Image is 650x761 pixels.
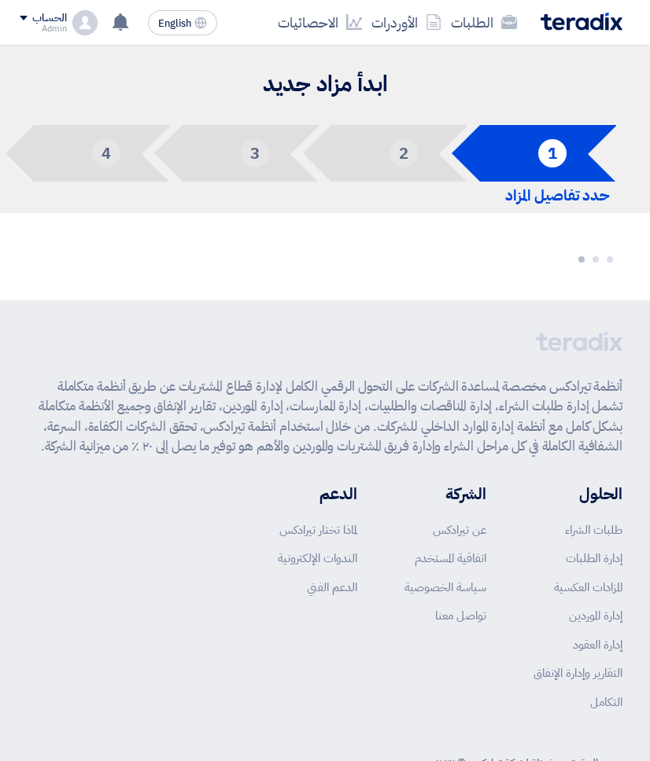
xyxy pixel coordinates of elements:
[367,4,446,41] a: الأوردرات
[279,521,357,539] a: لماذا تختار تيرادكس
[92,139,120,167] div: 4
[415,550,486,567] a: اتفاقية المستخدم
[534,664,622,682] a: التقارير وإدارة الإنفاق
[278,550,357,567] a: الندوات الإلكترونية
[28,69,622,100] h2: ابدأ مزاد جديد
[28,377,622,457] p: أنظمة تيرادكس مخصصة لمساعدة الشركات على التحول الرقمي الكامل لإدارة قطاع المشتريات عن طريق أنظمة ...
[569,607,622,624] a: إدارة الموردين
[273,4,367,41] a: الاحصائيات
[404,579,486,596] a: سياسة الخصوصية
[158,18,191,29] span: English
[480,189,635,203] h5: حدد تفاصيل المزاد
[565,521,622,539] a: طلبات الشراء
[20,24,66,33] div: Admin
[72,10,98,35] img: profile_test.png
[390,139,418,167] div: 2
[534,482,622,505] li: الحلول
[307,579,357,596] a: الدعم الفني
[538,139,567,167] div: 1
[433,521,486,539] a: عن تيرادكس
[590,693,622,711] a: التكامل
[278,482,357,505] li: الدعم
[435,607,486,624] a: تواصل معنا
[541,13,622,31] img: Teradix logo
[404,482,486,505] li: الشركة
[573,636,622,653] a: إدارة العقود
[148,10,217,35] button: English
[446,4,522,41] a: الطلبات
[32,12,66,25] div: الحساب
[554,579,622,596] a: المزادات العكسية
[566,550,622,567] a: إدارة الطلبات
[241,139,269,167] div: 3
